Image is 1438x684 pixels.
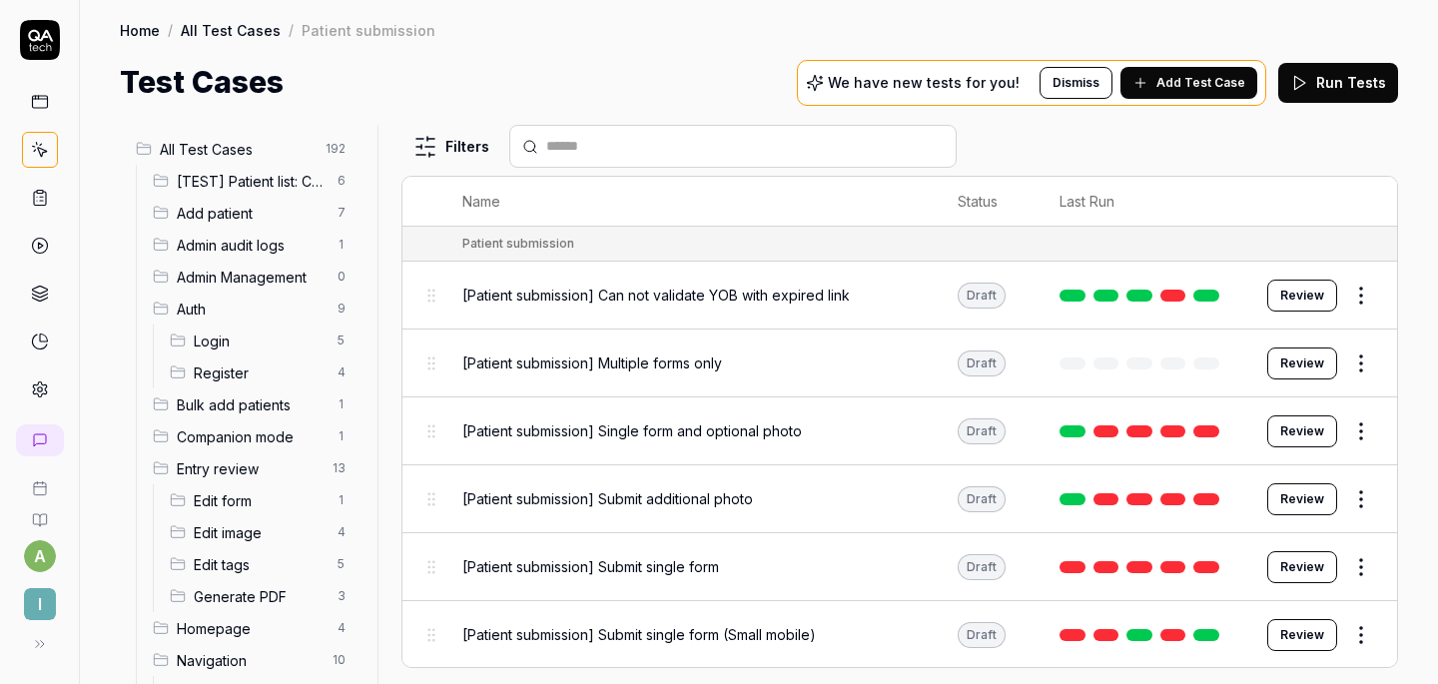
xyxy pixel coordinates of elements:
span: 5 [330,552,354,576]
span: Admin Management [177,267,326,288]
button: a [24,540,56,572]
button: Review [1267,415,1337,447]
button: Run Tests [1278,63,1398,103]
button: Dismiss [1040,67,1112,99]
span: 6 [330,169,354,193]
div: Drag to reorderRegister4 [162,356,361,388]
div: Drag to reorderEdit tags5 [162,548,361,580]
span: 4 [330,616,354,640]
div: Patient submission [462,235,574,253]
span: 4 [330,360,354,384]
div: Drag to reorderBulk add patients1 [145,388,361,420]
tr: [Patient submission] Multiple forms onlyDraftReview [402,330,1397,397]
a: Documentation [8,496,71,528]
span: Edit form [194,490,326,511]
div: Drag to reorderEdit form1 [162,484,361,516]
tr: [Patient submission] Single form and optional photoDraftReview [402,397,1397,465]
span: Generate PDF [194,586,326,607]
span: Bulk add patients [177,394,326,415]
span: [Patient submission] Multiple forms only [462,352,722,373]
div: Draft [958,418,1006,444]
div: Drag to reorderGenerate PDF3 [162,580,361,612]
tr: [Patient submission] Can not validate YOB with expired linkDraftReview [402,262,1397,330]
h1: Test Cases [120,60,284,105]
span: 4 [330,520,354,544]
div: Drag to reorderHomepage4 [145,612,361,644]
button: Review [1267,619,1337,651]
a: All Test Cases [181,20,281,40]
tr: [Patient submission] Submit single form (Small mobile)DraftReview [402,601,1397,669]
span: [Patient submission] Submit single form (Small mobile) [462,624,816,645]
button: I [8,572,71,624]
div: / [168,20,173,40]
div: Draft [958,486,1006,512]
span: 192 [318,137,354,161]
div: Drag to reorder[TEST] Patient list: Custom lists6 [145,165,361,197]
span: [TEST] Patient list: Custom lists [177,171,326,192]
button: Review [1267,551,1337,583]
tr: [Patient submission] Submit single formDraftReview [402,533,1397,601]
span: Auth [177,299,326,320]
span: 0 [330,265,354,289]
a: New conversation [16,424,64,456]
div: Patient submission [302,20,435,40]
span: 3 [330,584,354,608]
tr: [Patient submission] Submit additional photoDraftReview [402,465,1397,533]
div: Drag to reorderEntry review13 [145,452,361,484]
button: Add Test Case [1120,67,1257,99]
div: Drag to reorderAdmin Management0 [145,261,361,293]
span: 7 [330,201,354,225]
div: Drag to reorderCompanion mode1 [145,420,361,452]
button: Review [1267,280,1337,312]
button: Review [1267,483,1337,515]
span: Admin audit logs [177,235,326,256]
th: Status [938,177,1040,227]
span: 13 [325,456,354,480]
a: Home [120,20,160,40]
div: Drag to reorderEdit image4 [162,516,361,548]
span: Companion mode [177,426,326,447]
span: Homepage [177,618,326,639]
div: Drag to reorderAdmin audit logs1 [145,229,361,261]
div: Drag to reorderNavigation10 [145,644,361,676]
th: Last Run [1040,177,1247,227]
span: Entry review [177,458,321,479]
span: I [24,588,56,620]
div: Draft [958,622,1006,648]
th: Name [442,177,938,227]
p: We have new tests for you! [828,76,1020,90]
div: Draft [958,283,1006,309]
div: Draft [958,350,1006,376]
div: Draft [958,554,1006,580]
div: Drag to reorderLogin5 [162,325,361,356]
span: 9 [330,297,354,321]
div: Drag to reorderAuth9 [145,293,361,325]
span: 10 [325,648,354,672]
span: 5 [330,329,354,352]
span: Edit tags [194,554,326,575]
span: [Patient submission] Can not validate YOB with expired link [462,285,850,306]
button: Review [1267,347,1337,379]
span: Edit image [194,522,326,543]
div: / [289,20,294,40]
span: All Test Cases [160,139,314,160]
span: 1 [330,392,354,416]
span: Login [194,331,326,351]
a: Book a call with us [8,464,71,496]
span: Navigation [177,650,321,671]
span: [Patient submission] Single form and optional photo [462,420,802,441]
span: Add patient [177,203,326,224]
span: Register [194,362,326,383]
span: [Patient submission] Submit single form [462,556,719,577]
span: [Patient submission] Submit additional photo [462,488,753,509]
button: Filters [401,127,501,167]
span: 1 [330,488,354,512]
span: Add Test Case [1156,74,1245,92]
